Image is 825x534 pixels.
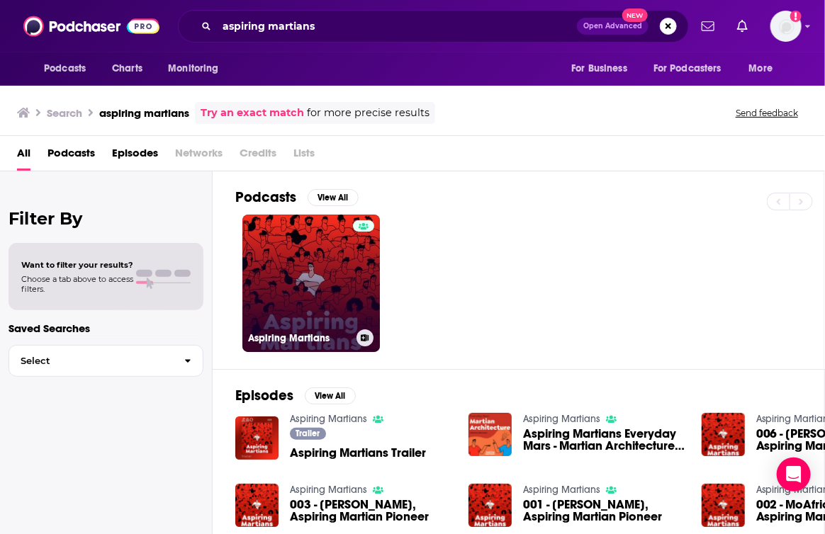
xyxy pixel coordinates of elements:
[290,499,451,523] a: 003 - Ryan MacDonald, Aspiring Martian Pioneer
[749,59,773,79] span: More
[178,10,689,42] div: Search podcasts, credits, & more...
[770,11,802,42] button: Show profile menu
[9,356,173,365] span: Select
[235,188,296,206] h2: Podcasts
[644,55,742,82] button: open menu
[696,14,720,38] a: Show notifications dropdown
[583,23,642,30] span: Open Advanced
[112,142,158,171] a: Episodes
[308,189,359,206] button: View All
[777,458,811,492] div: Open Intercom Messenger
[9,208,203,229] h2: Filter By
[103,55,151,82] a: Charts
[242,215,380,352] a: Aspiring Martians
[293,142,315,171] span: Lists
[158,55,237,82] button: open menu
[523,499,685,523] a: 001 - Leila Zucker, Aspiring Martian Pioneer
[201,105,304,121] a: Try an exact match
[770,11,802,42] span: Logged in as agoldsmithwissman
[523,484,600,496] a: Aspiring Martians
[577,18,649,35] button: Open AdvancedNew
[653,59,722,79] span: For Podcasters
[731,14,753,38] a: Show notifications dropdown
[235,484,279,527] img: 003 - Ryan MacDonald, Aspiring Martian Pioneer
[305,387,356,404] button: View All
[739,55,791,82] button: open menu
[235,387,356,404] a: EpisodesView All
[9,345,203,377] button: Select
[99,106,189,120] h3: aspiring martians
[47,142,95,171] a: Podcasts
[571,59,627,79] span: For Business
[47,106,82,120] h3: Search
[217,15,577,38] input: Search podcasts, credits, & more...
[523,499,685,523] span: 001 - [PERSON_NAME], Aspiring Martian Pioneer
[307,105,430,121] span: for more precise results
[9,322,203,335] p: Saved Searches
[290,499,451,523] span: 003 - [PERSON_NAME], Aspiring Martian Pioneer
[34,55,104,82] button: open menu
[523,428,685,452] span: Aspiring Martians Everyday Mars - Martian Architecture with [PERSON_NAME]
[21,274,133,294] span: Choose a tab above to access filters.
[235,188,359,206] a: PodcastsView All
[468,484,512,527] img: 001 - Leila Zucker, Aspiring Martian Pioneer
[235,387,293,404] h2: Episodes
[17,142,30,171] a: All
[175,142,223,171] span: Networks
[561,55,645,82] button: open menu
[248,332,351,344] h3: Aspiring Martians
[296,429,320,438] span: Trailer
[290,447,426,459] a: Aspiring Martians Trailer
[770,11,802,42] img: User Profile
[790,11,802,22] svg: Add a profile image
[235,416,279,460] img: Aspiring Martians Trailer
[44,59,86,79] span: Podcasts
[468,413,512,456] img: Aspiring Martians Everyday Mars - Martian Architecture with Brent Sherwood
[523,413,600,425] a: Aspiring Martians
[731,107,802,119] button: Send feedback
[290,484,367,496] a: Aspiring Martians
[702,484,745,527] img: 002 - MoAfrica Thapelo, Aspiring Martian Pioneer
[622,8,648,22] span: New
[290,413,367,425] a: Aspiring Martians
[168,59,218,79] span: Monitoring
[23,13,159,40] img: Podchaser - Follow, Share and Rate Podcasts
[240,142,276,171] span: Credits
[702,413,745,456] img: 006 - Elahe Nouri, Aspiring Martian Pioneer
[523,428,685,452] a: Aspiring Martians Everyday Mars - Martian Architecture with Brent Sherwood
[21,260,133,270] span: Want to filter your results?
[112,59,142,79] span: Charts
